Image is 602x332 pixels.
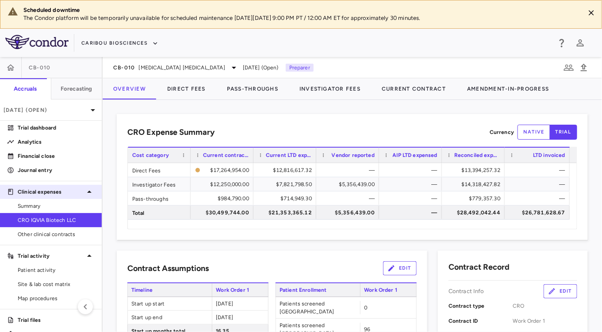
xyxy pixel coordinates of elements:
div: $12,816,617.32 [261,163,312,177]
div: Direct Fees [128,163,191,177]
p: Contract type [449,302,513,310]
span: Work Order 1 [513,317,578,325]
span: Site & lab cost matrix [18,280,95,288]
div: $5,356,439.00 [324,206,375,220]
span: Work Order 1 [360,283,417,297]
div: — [387,206,437,220]
button: Current Contract [371,78,456,99]
div: $5,356,439.00 [324,177,375,191]
button: Close [585,6,598,19]
div: $17,264,954.00 [204,163,249,177]
button: Edit [383,261,417,275]
span: 0 [364,305,368,311]
button: Direct Fees [157,78,216,99]
p: Contract ID [449,317,513,325]
button: native [518,125,550,140]
span: CRO [513,302,578,310]
p: Trial activity [18,252,84,260]
span: Vendor reported [332,152,375,158]
button: Overview [103,78,157,99]
span: [DATE] [216,314,233,321]
div: $14,318,427.82 [450,177,500,191]
p: The Condor platform will be temporarily unavailable for scheduled maintenance [DATE][DATE] 9:00 P... [23,14,578,22]
button: trial [550,125,577,140]
div: $7,821,798.50 [261,177,312,191]
span: The contract record and uploaded budget values do not match. Please review the contract record an... [195,164,249,176]
div: $779,357.30 [450,191,500,206]
button: Caribou Biosciences [81,36,158,50]
p: Preparer [286,64,314,72]
div: $26,781,628.67 [513,206,565,220]
h6: Forecasting [61,85,92,93]
span: Patient Enrollment [276,283,360,297]
button: Amendment-In-Progress [456,78,560,99]
div: — [324,191,375,206]
span: Current contract value [203,152,249,158]
span: Patients screened [GEOGRAPHIC_DATA] [276,297,360,318]
span: [DATE] [216,301,233,307]
p: Clinical expenses [18,188,84,196]
p: Journal entry [18,166,95,174]
div: $13,394,257.32 [450,163,500,177]
span: Map procedures [18,294,95,302]
div: $12,250,000.00 [199,177,249,191]
div: — [513,163,565,177]
div: Investigator Fees [128,177,191,191]
span: Timeline [127,283,212,297]
button: Investigator Fees [289,78,371,99]
span: CRO IQVIA Biotech LLC [18,216,95,224]
span: Current LTD expensed [266,152,312,158]
div: Pass-throughs [128,191,191,205]
div: — [387,163,437,177]
p: Currency [490,128,514,136]
span: Cost category [132,152,169,158]
div: — [387,177,437,191]
div: $28,492,042.44 [450,206,500,220]
div: — [513,191,565,206]
div: $714,949.30 [261,191,312,206]
span: Work Order 1 [212,283,268,297]
span: CB-010 [113,64,135,71]
p: [DATE] (Open) [4,106,88,114]
span: [MEDICAL_DATA] [MEDICAL_DATA] [139,64,225,72]
h6: CRO Expense Summary [127,126,215,138]
span: Patient activity [18,266,95,274]
img: logo-full-SnFGN8VE.png [5,35,69,49]
span: Start up start [128,297,212,310]
span: CB-010 [29,64,51,71]
button: Pass-Throughs [216,78,289,99]
div: — [324,163,375,177]
p: Financial close [18,152,95,160]
span: [DATE] (Open) [243,64,279,72]
span: Start up end [128,311,212,324]
h6: Contract Assumptions [127,263,209,275]
span: AIP LTD expensed [393,152,437,158]
span: Reconciled expense [454,152,500,158]
p: Contract Info [449,287,484,295]
div: — [513,177,565,191]
div: — [387,191,437,206]
span: Summary [18,202,95,210]
span: Other clinical contracts [18,230,95,238]
div: Scheduled downtime [23,6,578,14]
button: Edit [544,284,577,298]
p: Analytics [18,138,95,146]
div: $21,353,365.12 [261,206,312,220]
p: Trial files [18,316,95,324]
div: $984,790.00 [199,191,249,206]
h6: Contract Record [449,261,510,273]
h6: Accruals [14,85,37,93]
div: Total [128,206,191,219]
span: LTD invoiced [533,152,565,158]
div: $30,499,744.00 [199,206,249,220]
p: Trial dashboard [18,124,95,132]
